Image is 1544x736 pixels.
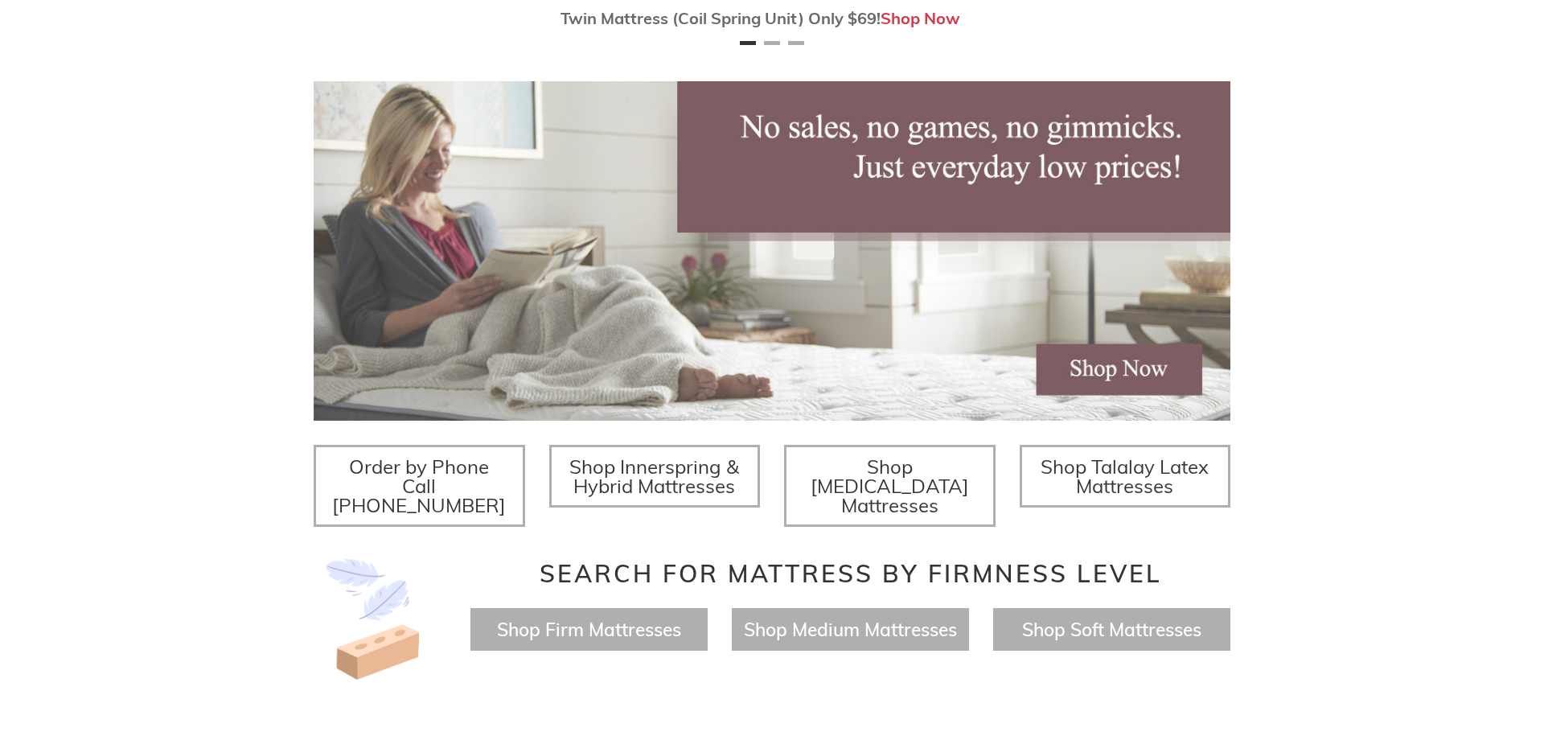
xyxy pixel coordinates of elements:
a: Shop Now [881,8,960,28]
span: Shop Innerspring & Hybrid Mattresses [569,454,739,498]
a: Shop Innerspring & Hybrid Mattresses [549,445,761,508]
a: Shop Medium Mattresses [744,618,957,641]
a: Shop [MEDICAL_DATA] Mattresses [784,445,996,527]
span: Shop [MEDICAL_DATA] Mattresses [811,454,969,517]
img: herobannermay2022-1652879215306_1200x.jpg [314,81,1230,421]
img: Image-of-brick- and-feather-representing-firm-and-soft-feel [314,559,434,680]
a: Shop Soft Mattresses [1022,618,1201,641]
button: Page 1 [740,41,756,45]
button: Page 3 [788,41,804,45]
span: Shop Talalay Latex Mattresses [1041,454,1209,498]
a: Shop Talalay Latex Mattresses [1020,445,1231,508]
button: Page 2 [764,41,780,45]
span: Search for Mattress by Firmness Level [540,558,1162,589]
span: Twin Mattress (Coil Spring Unit) Only $69! [561,8,881,28]
a: Order by Phone Call [PHONE_NUMBER] [314,445,525,527]
a: Shop Firm Mattresses [497,618,681,641]
span: Order by Phone Call [PHONE_NUMBER] [332,454,506,517]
